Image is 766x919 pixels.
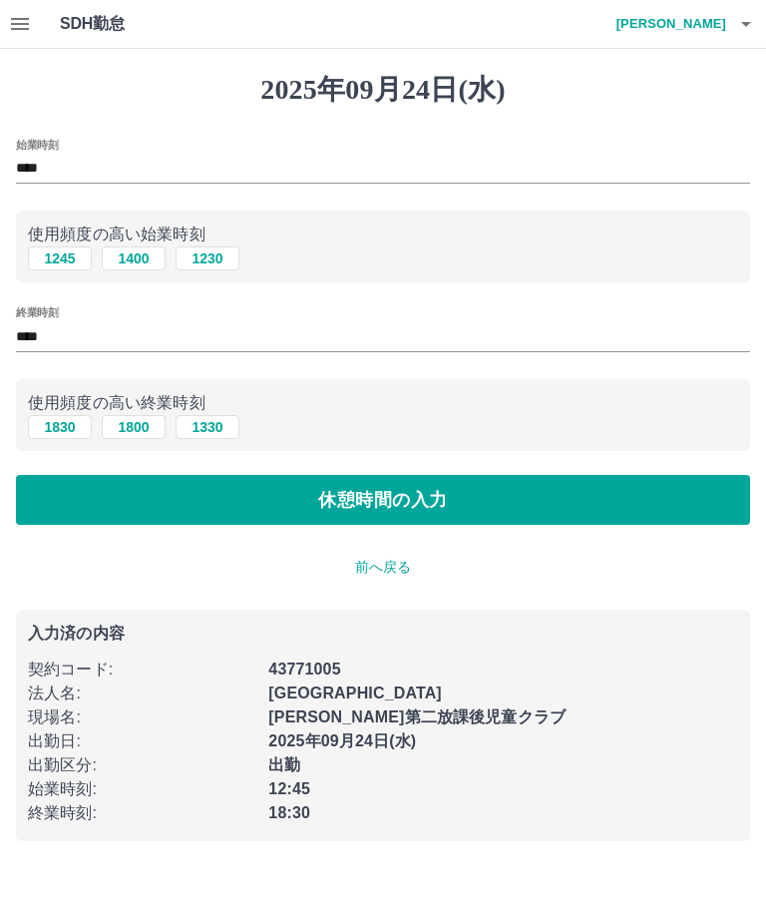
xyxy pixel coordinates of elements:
[16,557,750,578] p: 前へ戻る
[268,756,300,773] b: 出勤
[268,780,310,797] b: 12:45
[16,137,58,152] label: 始業時刻
[268,708,566,725] b: [PERSON_NAME]第二放課後児童クラブ
[28,391,738,415] p: 使用頻度の高い終業時刻
[16,73,750,107] h1: 2025年09月24日(水)
[28,246,92,270] button: 1245
[28,753,256,777] p: 出勤区分 :
[176,246,239,270] button: 1230
[28,223,738,246] p: 使用頻度の高い始業時刻
[28,682,256,705] p: 法人名 :
[268,661,340,678] b: 43771005
[176,415,239,439] button: 1330
[268,732,416,749] b: 2025年09月24日(水)
[28,415,92,439] button: 1830
[16,475,750,525] button: 休憩時間の入力
[28,705,256,729] p: 現場名 :
[28,626,738,642] p: 入力済の内容
[102,415,166,439] button: 1800
[28,658,256,682] p: 契約コード :
[28,777,256,801] p: 始業時刻 :
[16,305,58,320] label: 終業時刻
[268,804,310,821] b: 18:30
[102,246,166,270] button: 1400
[28,729,256,753] p: 出勤日 :
[268,685,442,701] b: [GEOGRAPHIC_DATA]
[28,801,256,825] p: 終業時刻 :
